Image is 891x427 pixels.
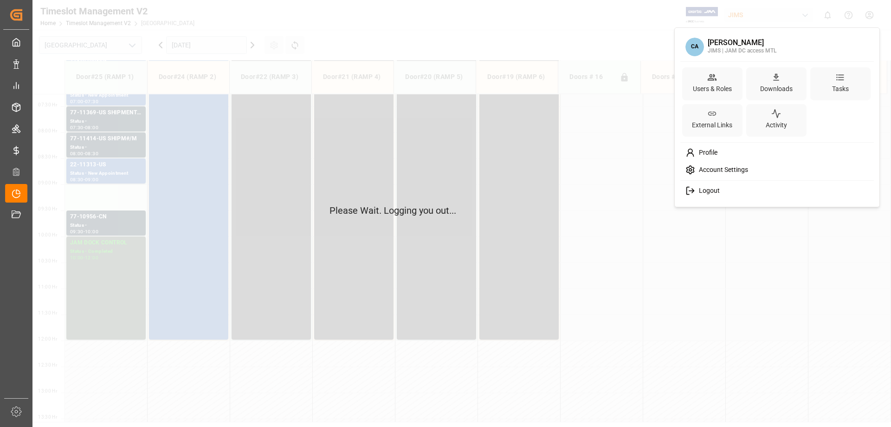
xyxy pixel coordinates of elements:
span: Logout [695,187,720,195]
div: Activity [764,118,789,132]
div: Tasks [830,82,851,96]
div: External Links [690,118,734,132]
span: CA [685,38,704,56]
span: Account Settings [695,166,748,174]
span: Profile [695,149,717,157]
div: Users & Roles [691,82,734,96]
div: JIMS | JAM DC access MTL [708,47,776,55]
p: Please Wait. Logging you out... [329,204,562,217]
div: [PERSON_NAME] [708,39,776,47]
div: Downloads [758,82,794,96]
